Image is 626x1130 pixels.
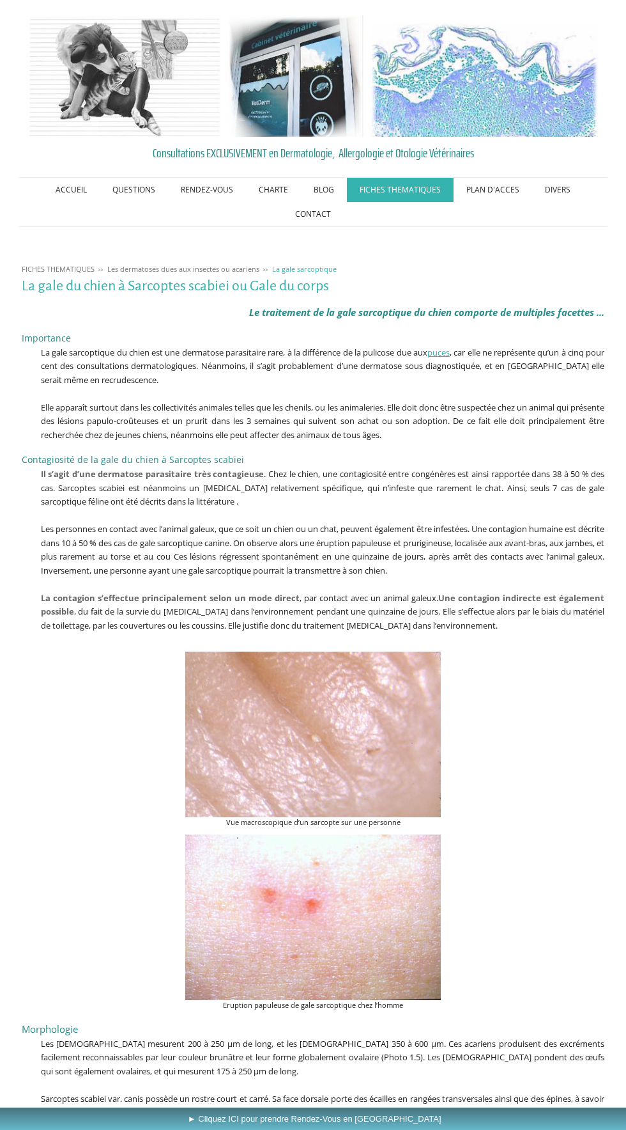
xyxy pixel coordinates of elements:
a: ACCUEIL [43,178,100,202]
a: FICHES THEMATIQUES [347,178,454,202]
a: CONTACT [282,202,344,226]
span: Les dermatoses dues aux insectes ou acariens [107,264,259,274]
span: Elle apparaît surtout dans les collectivités animales telles que les chenils, ou les animaleries.... [41,402,605,441]
a: RENDEZ-VOUS [168,178,246,202]
a: Consultations EXCLUSIVEMENT en Dermatologie, Allergologie et Otologie Vétérinaires [22,143,605,162]
span: . Chez le chien, une contagiosité entre congénères est ainsi rapportée dans 38 à 50 % des cas. Sa... [41,468,605,507]
span: La gale sarcoptique du chien est une dermatose parasitaire rare, à la différence de la pulicose d... [41,347,605,386]
strong: La contagion s’effectue principalement selon un mode direct [41,592,300,604]
figcaption: Eruption papuleuse de gale sarcoptique chez l’homme [185,1000,441,1011]
span: Morphologie [22,1023,78,1035]
img: Gale sarcoptique du chien [185,652,441,817]
span: Contagiosité de la gale du chien à Sarcoptes scabiei [22,453,244,466]
span: ► Cliquez ICI pour prendre Rendez-Vous en [GEOGRAPHIC_DATA] [188,1114,441,1124]
span: Les personnes en contact avec l’animal galeux, que ce soit un chien ou un chat, peuvent également... [41,523,605,576]
a: CHARTE [246,178,301,202]
a: QUESTIONS [100,178,168,202]
span: Importance [22,332,71,344]
a: DIVERS [532,178,583,202]
a: Les dermatoses dues aux insectes ou acariens [104,264,263,274]
span: , par contact avec un animal galeux. , du fait de la survie du [MEDICAL_DATA] dans l’environnemen... [41,592,605,631]
a: BLOG [301,178,347,202]
a: La gale sarcoptique [269,264,340,274]
em: Le traitement de la gale sarcoptique du chien comporte de multiples facettes ... [249,306,604,318]
a: FICHES THEMATIQUES [19,264,98,274]
h1: La gale du chien à Sarcoptes scabiei ou Gale du corps [22,278,605,294]
a: PLAN D'ACCES [454,178,532,202]
img: Eruption papuleuse de gale sarcoptique chez l’homme [185,835,441,1000]
a: puces [427,347,450,358]
span: FICHES THEMATIQUES [22,264,95,274]
span: La gale sarcoptique [272,264,337,274]
figcaption: Vue macroscopique d’un sarcopte sur une personne [185,817,441,828]
span: Les [DEMOGRAPHIC_DATA] mesurent 200 à 250 µm de long, et les [DEMOGRAPHIC_DATA] 350 à 600 µm. Ces... [41,1038,605,1077]
strong: Il s’agit d’une dermatose parasitaire très contagieuse [41,468,264,480]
